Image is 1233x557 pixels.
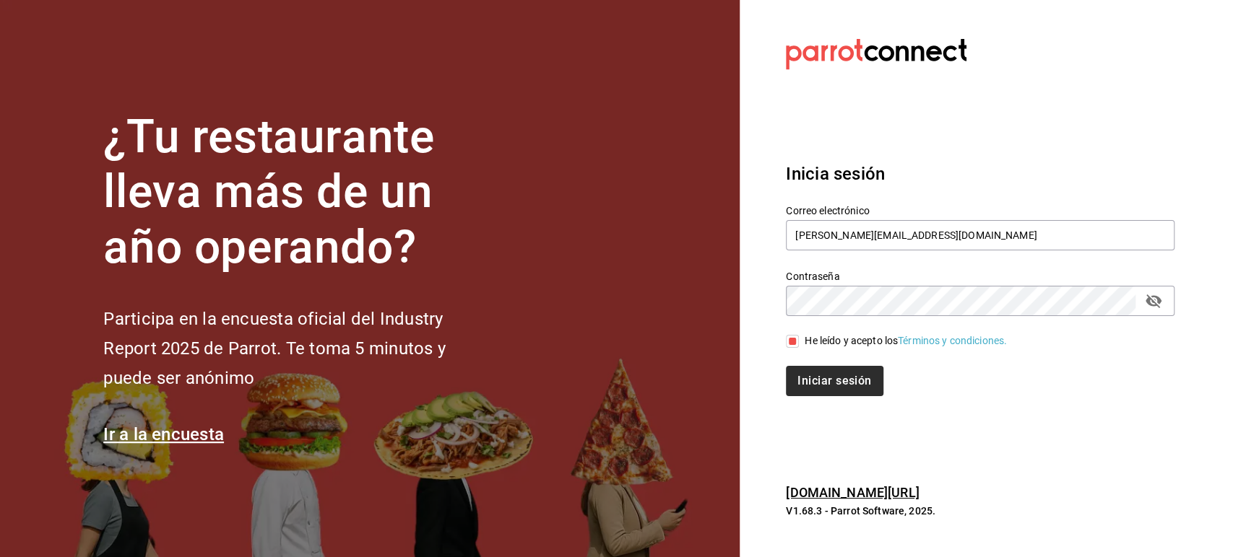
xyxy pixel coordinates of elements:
[805,333,1007,348] div: He leído y acepto los
[103,110,493,276] h1: ¿Tu restaurante lleva más de un año operando?
[103,304,493,392] h2: Participa en la encuesta oficial del Industry Report 2025 de Parrot. Te toma 5 minutos y puede se...
[786,504,1174,518] p: V1.68.3 - Parrot Software, 2025.
[786,366,883,396] button: Iniciar sesión
[786,271,1174,281] label: Contraseña
[103,424,224,444] a: Ir a la encuesta
[786,220,1174,250] input: Ingresa tu correo electrónico
[786,485,919,500] a: [DOMAIN_NAME][URL]
[898,335,1007,346] a: Términos y condiciones.
[1141,289,1166,313] button: passwordField
[786,205,1174,215] label: Correo electrónico
[786,161,1174,187] h3: Inicia sesión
